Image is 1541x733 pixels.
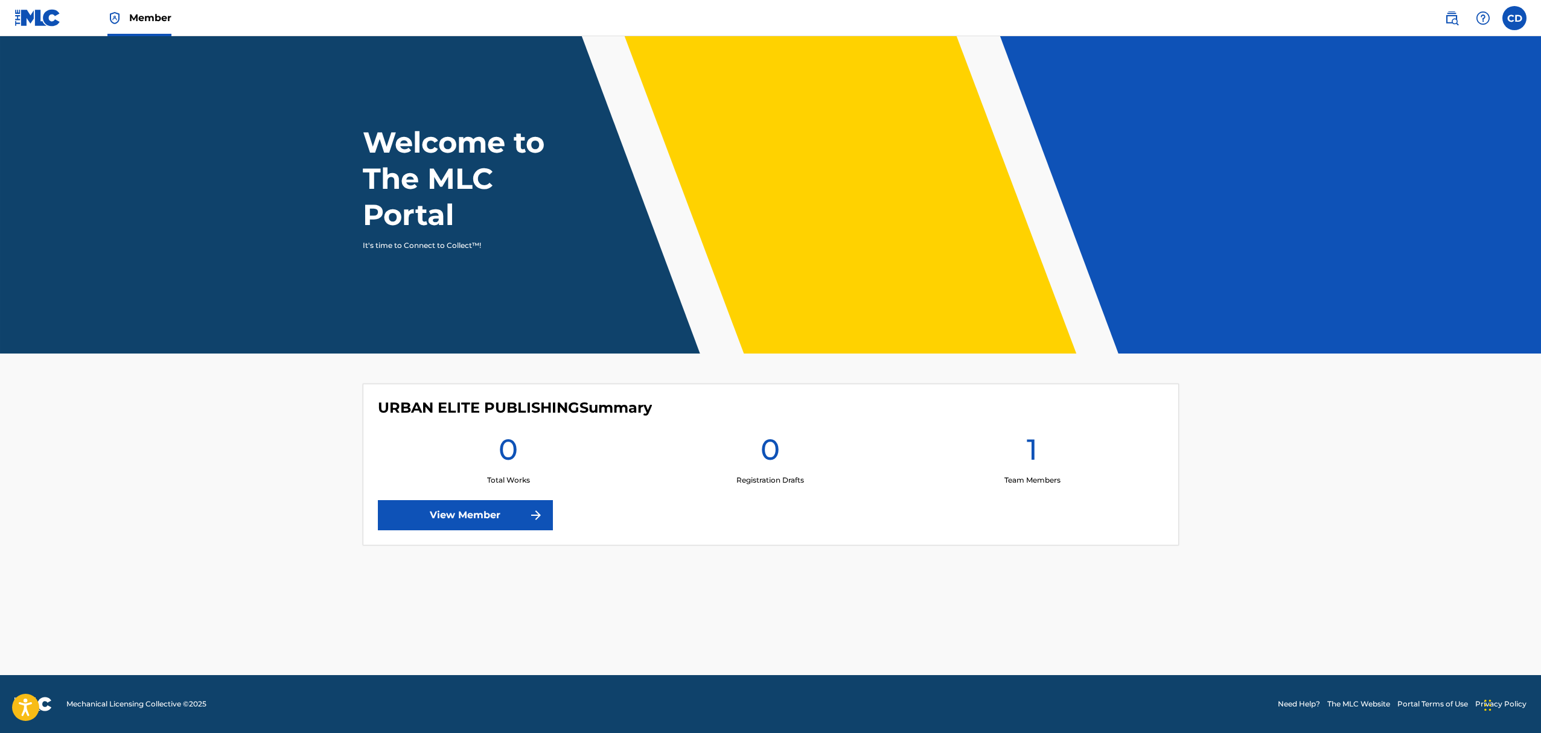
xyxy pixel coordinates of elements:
[1278,699,1320,709] a: Need Help?
[487,475,530,486] p: Total Works
[1481,675,1541,733] iframe: Chat Widget
[378,399,652,417] h4: URBAN ELITE PUBLISHING
[14,697,52,711] img: logo
[1397,699,1468,709] a: Portal Terms of Use
[378,500,553,530] a: View Member
[1475,699,1527,709] a: Privacy Policy
[1004,475,1061,486] p: Team Members
[363,240,572,251] p: It's time to Connect to Collect™!
[1502,6,1527,30] div: User Menu
[1476,11,1490,25] img: help
[529,508,543,522] img: f7272a7cc735f4ea7f67.svg
[363,124,589,233] h1: Welcome to The MLC Portal
[1484,687,1492,723] div: Drag
[1471,6,1495,30] div: Help
[1027,431,1038,475] h1: 1
[499,431,518,475] h1: 0
[1327,699,1390,709] a: The MLC Website
[761,431,780,475] h1: 0
[66,699,206,709] span: Mechanical Licensing Collective © 2025
[107,11,122,25] img: Top Rightsholder
[14,9,61,27] img: MLC Logo
[1440,6,1464,30] a: Public Search
[736,475,804,486] p: Registration Drafts
[129,11,171,25] span: Member
[1444,11,1459,25] img: search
